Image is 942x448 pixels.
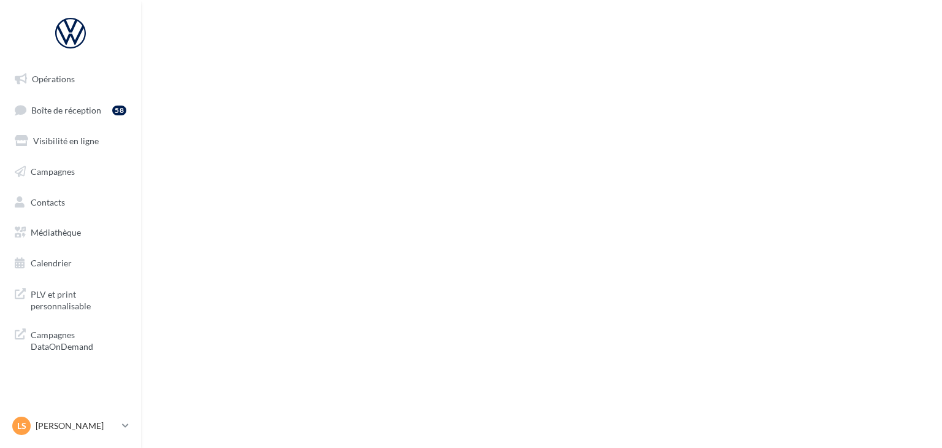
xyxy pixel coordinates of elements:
a: Boîte de réception58 [7,97,134,123]
a: Campagnes DataOnDemand [7,322,134,358]
span: Campagnes DataOnDemand [31,326,126,353]
p: [PERSON_NAME] [36,420,117,432]
span: Campagnes [31,166,75,177]
div: 58 [112,106,126,115]
span: Médiathèque [31,227,81,238]
span: Opérations [32,74,75,84]
a: Contacts [7,190,134,215]
span: PLV et print personnalisable [31,286,126,312]
span: Visibilité en ligne [33,136,99,146]
a: Calendrier [7,250,134,276]
span: Calendrier [31,258,72,268]
a: Médiathèque [7,220,134,245]
a: Campagnes [7,159,134,185]
span: Contacts [31,196,65,207]
span: LS [17,420,26,432]
a: LS [PERSON_NAME] [10,414,131,438]
a: Visibilité en ligne [7,128,134,154]
a: Opérations [7,66,134,92]
span: Boîte de réception [31,104,101,115]
a: PLV et print personnalisable [7,281,134,317]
